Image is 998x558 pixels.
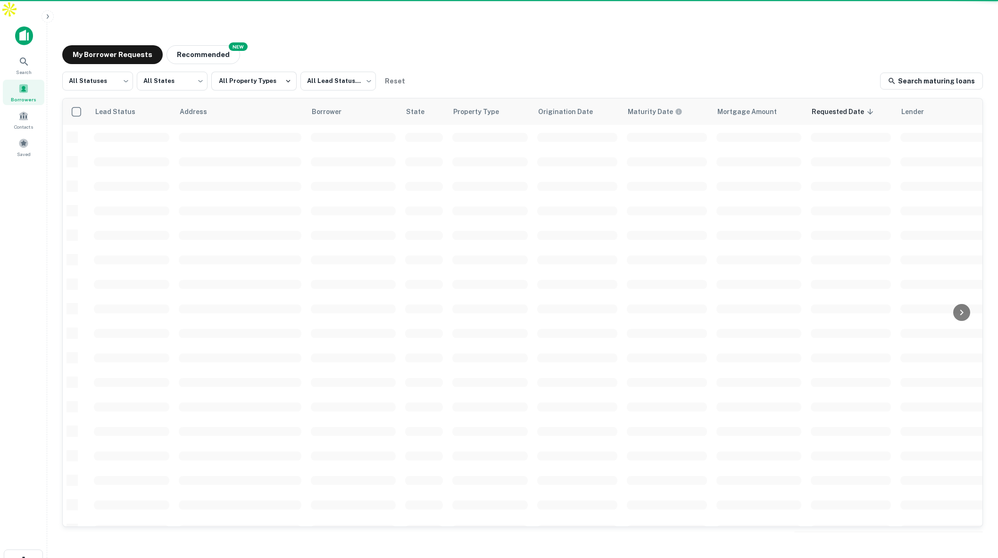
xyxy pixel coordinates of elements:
span: Saved [17,150,31,158]
span: Requested Date [812,106,876,117]
span: Borrowers [11,96,36,103]
span: Maturity dates displayed may be estimated. Please contact the lender for the most accurate maturi... [628,107,695,117]
div: NEW [229,42,248,51]
th: Mortgage Amount [712,98,806,125]
button: Reset [380,72,410,90]
span: Contacts [14,123,33,131]
th: Lead Status [89,98,174,125]
div: Maturity dates displayed may be estimated. Please contact the lender for the most accurate maturi... [628,107,682,117]
span: Mortgage Amount [717,106,789,117]
th: Borrower [306,98,400,125]
a: Search maturing loans [880,73,983,90]
div: All Lead Statuses [300,69,376,93]
button: Recommended [166,45,240,64]
span: Address [180,106,219,117]
th: Origination Date [532,98,622,125]
span: Lead Status [95,106,148,117]
th: Maturity dates displayed may be estimated. Please contact the lender for the most accurate maturi... [622,98,712,125]
th: State [400,98,448,125]
span: Lender [901,106,936,117]
th: Address [174,98,306,125]
span: Property Type [453,106,511,117]
span: Origination Date [538,106,605,117]
div: All States [137,69,208,93]
span: State [406,106,437,117]
iframe: Chat Widget [951,483,998,528]
th: Lender [896,98,990,125]
span: Search [16,68,32,76]
button: All Property Types [211,72,297,90]
span: Borrower [312,106,354,117]
th: Property Type [448,98,532,125]
a: Borrowers [3,80,44,105]
div: All Statuses [62,69,133,93]
h6: Maturity Date [628,107,673,117]
a: Contacts [3,107,44,132]
th: Requested Date [806,98,896,125]
a: Saved [3,134,44,160]
a: Search [3,52,44,78]
img: capitalize-icon.png [15,26,33,45]
button: My Borrower Requests [62,45,163,64]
